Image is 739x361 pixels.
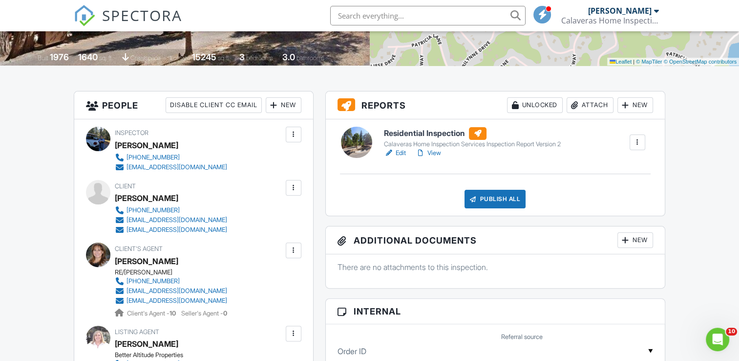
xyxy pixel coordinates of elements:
[38,54,48,62] span: Built
[501,333,543,341] label: Referral source
[102,5,182,25] span: SPECTORA
[115,276,227,286] a: [PHONE_NUMBER]
[465,190,526,208] div: Publish All
[326,91,665,119] h3: Reports
[115,269,235,276] div: RE/[PERSON_NAME]
[192,52,216,62] div: 15245
[296,54,324,62] span: bathrooms
[74,91,313,119] h3: People
[115,286,227,296] a: [EMAIL_ADDRESS][DOMAIN_NAME]
[181,310,227,317] span: Seller's Agent -
[384,127,561,149] a: Residential Inspection Calaveras Home Inspection Services Inspection Report Version 2
[633,59,634,65] span: |
[127,154,180,161] div: [PHONE_NUMBER]
[115,254,178,269] a: [PERSON_NAME]
[338,346,366,357] label: Order ID
[74,5,95,26] img: The Best Home Inspection Software - Spectora
[115,215,227,225] a: [EMAIL_ADDRESS][DOMAIN_NAME]
[130,54,161,62] span: crawlspace
[330,6,526,25] input: Search everything...
[115,328,159,336] span: Listing Agent
[239,52,245,62] div: 3
[127,297,227,305] div: [EMAIL_ADDRESS][DOMAIN_NAME]
[617,97,653,113] div: New
[561,16,659,25] div: Calaveras Home Inspection Services
[223,310,227,317] strong: 0
[127,206,180,214] div: [PHONE_NUMBER]
[610,59,632,65] a: Leaflet
[169,310,176,317] strong: 10
[326,299,665,324] h3: Internal
[127,277,180,285] div: [PHONE_NUMBER]
[384,140,561,148] div: Calaveras Home Inspection Services Inspection Report Version 2
[166,97,262,113] div: Disable Client CC Email
[384,127,561,140] h6: Residential Inspection
[115,351,283,359] div: Better Altitude Properties
[115,138,178,153] div: [PERSON_NAME]
[50,52,69,62] div: 1976
[127,216,227,224] div: [EMAIL_ADDRESS][DOMAIN_NAME]
[617,232,653,248] div: New
[127,163,227,171] div: [EMAIL_ADDRESS][DOMAIN_NAME]
[664,59,737,65] a: © OpenStreetMap contributors
[507,97,563,113] div: Unlocked
[115,337,178,351] a: [PERSON_NAME]
[115,153,227,162] a: [PHONE_NUMBER]
[74,13,182,34] a: SPECTORA
[416,148,441,158] a: View
[636,59,662,65] a: © MapTiler
[567,97,613,113] div: Attach
[170,54,190,62] span: Lot Size
[115,205,227,215] a: [PHONE_NUMBER]
[115,162,227,172] a: [EMAIL_ADDRESS][DOMAIN_NAME]
[127,287,227,295] div: [EMAIL_ADDRESS][DOMAIN_NAME]
[127,310,177,317] span: Client's Agent -
[588,6,652,16] div: [PERSON_NAME]
[726,328,737,336] span: 10
[115,225,227,235] a: [EMAIL_ADDRESS][DOMAIN_NAME]
[127,226,227,234] div: [EMAIL_ADDRESS][DOMAIN_NAME]
[115,245,163,252] span: Client's Agent
[115,129,148,136] span: Inspector
[384,148,406,158] a: Edit
[115,182,136,190] span: Client
[246,54,273,62] span: bedrooms
[266,97,301,113] div: New
[115,191,178,205] div: [PERSON_NAME]
[338,262,653,272] p: There are no attachments to this inspection.
[78,52,98,62] div: 1640
[115,296,227,306] a: [EMAIL_ADDRESS][DOMAIN_NAME]
[218,54,230,62] span: sq.ft.
[99,54,113,62] span: sq. ft.
[326,226,665,254] h3: Additional Documents
[282,52,295,62] div: 3.0
[706,328,729,351] iframe: Intercom live chat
